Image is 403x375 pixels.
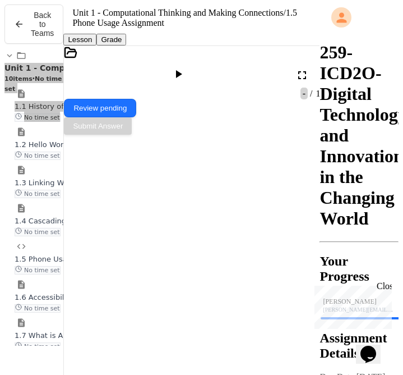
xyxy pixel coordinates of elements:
[319,42,399,229] h1: 259-ICD2O-Digital Technology and Innovations in the Changing World
[4,4,63,44] button: Back to Teams
[4,63,257,72] span: Unit 1 - Computational Thinking and Making Connections
[310,89,312,98] span: /
[15,331,148,340] span: 1.7 What is Artificial Intelligence (AI)
[15,266,61,275] span: No time set
[15,293,73,301] span: 1.6 Accessibility
[319,4,399,30] div: My Account
[33,75,35,83] span: •
[15,190,61,198] span: No time set
[64,99,136,117] button: Review pending
[72,8,297,28] span: 1.5 Phone Usage Assignment
[15,342,61,351] span: No time set
[15,228,61,236] span: No time set
[31,11,54,38] span: Back to Teams
[4,75,33,83] span: 10 items
[310,281,392,329] iframe: chat widget
[15,179,96,187] span: 1.3 Linking Web Pages
[64,117,132,135] button: Submit Answer
[15,113,61,122] span: No time set
[284,8,286,17] span: /
[15,217,114,225] span: 1.4 Cascading Style Sheets
[15,140,70,149] span: 1.2 Hello World
[96,34,126,45] button: Grade
[319,331,399,361] h2: Assignment Details
[300,88,308,99] span: -
[319,254,399,284] h2: Your Progress
[15,255,121,263] span: 1.5 Phone Usage Assignment
[73,122,123,130] span: Submit Answer
[313,89,320,98] span: 1
[4,4,77,71] div: Chat with us now!Close
[356,330,392,364] iframe: chat widget
[72,8,283,17] span: Unit 1 - Computational Thinking and Making Connections
[15,102,102,111] span: 1.1 History of the WWW
[15,304,61,313] span: No time set
[63,34,96,45] button: Lesson
[15,152,61,160] span: No time set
